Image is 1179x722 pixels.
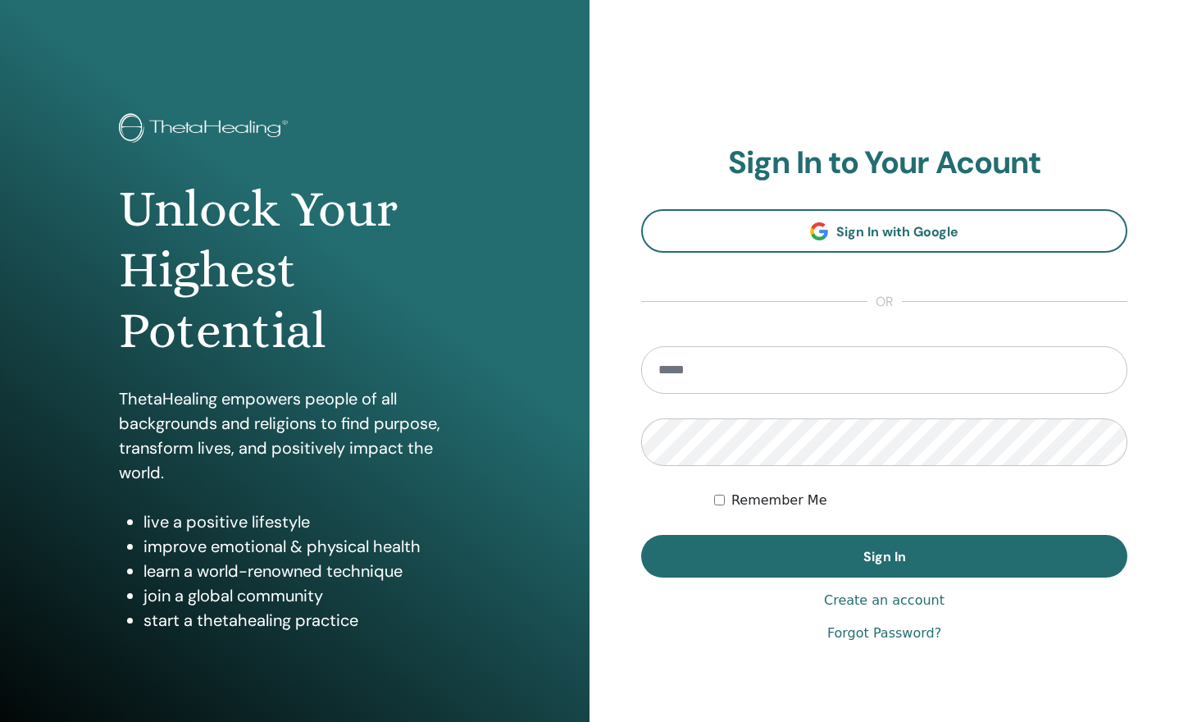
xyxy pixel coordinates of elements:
[143,608,471,633] li: start a thetahealing practice
[863,548,906,565] span: Sign In
[143,510,471,534] li: live a positive lifestyle
[641,535,1127,578] button: Sign In
[119,179,471,362] h1: Unlock Your Highest Potential
[641,144,1127,182] h2: Sign In to Your Acount
[836,223,958,240] span: Sign In with Google
[641,209,1127,253] a: Sign In with Google
[143,534,471,559] li: improve emotional & physical health
[143,583,471,608] li: join a global community
[143,559,471,583] li: learn a world-renowned technique
[714,491,1127,510] div: Keep me authenticated indefinitely or until I manually logout
[867,292,902,312] span: or
[731,491,827,510] label: Remember Me
[824,591,945,610] a: Create an account
[827,624,941,643] a: Forgot Password?
[119,386,471,485] p: ThetaHealing empowers people of all backgrounds and religions to find purpose, transform lives, a...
